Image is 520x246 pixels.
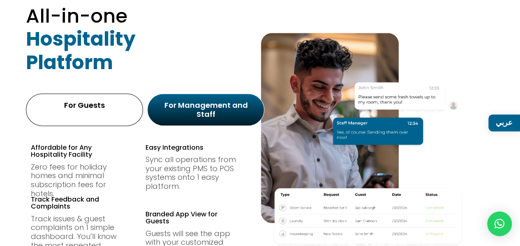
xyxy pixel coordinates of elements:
div: Sync all operations from your existing PMS to POS systems onto 1 easy platform. [146,155,236,190]
span: Branded App View for Guests [146,209,217,226]
span: All-in-one [26,2,127,29]
a: عربي [488,114,520,131]
div: For Guests [34,101,135,110]
span: Affordable for Any Hospitality Facility [31,143,92,160]
span: Track Feedback and Complaints [31,195,99,211]
div: For Management and Staff [155,101,257,118]
strong: Hospitality Platform [26,26,136,75]
div: Zero fees for holiday homes and minimal subscription fees for hotels. [31,162,122,198]
span: Easy Integrations [146,143,203,152]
